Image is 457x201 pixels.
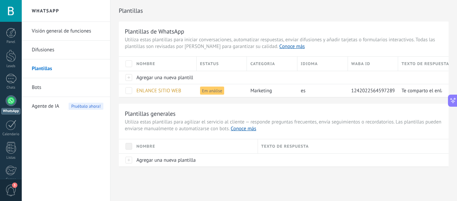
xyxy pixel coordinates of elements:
div: marketing [247,84,294,97]
span: 1242022564597289 [351,88,395,94]
div: WABA ID [348,57,398,71]
div: Categoria [247,57,297,71]
span: Em análise [200,87,224,95]
a: Visión general de funciones [32,22,103,41]
div: Te comparto el enlace a la página web pra conocer más de nuestros servicios www.cacaorojo.com [398,84,442,97]
span: Agregar una nueva plantilla [136,157,196,163]
div: Texto de respuesta [258,139,449,153]
span: Utiliza estas plantillas para agilizar el servicio al cliente — responde preguntas frecuentes, en... [125,119,443,132]
span: es [301,88,305,94]
div: WhatsApp [1,108,20,114]
a: Conoce más [279,43,305,50]
span: Pruébalo ahora! [69,103,103,110]
a: Plantillas [32,59,103,78]
div: Correo [1,178,21,182]
h2: Plantillas [119,4,449,17]
span: Agente de IA [32,97,59,116]
div: Texto de respuesta [398,57,449,71]
div: Leads [1,64,21,68]
li: Difusiones [22,41,110,59]
span: ENLANCE SITIO WEB [136,88,181,94]
h3: Plantillas de WhatsApp [125,28,443,35]
li: Plantillas [22,59,110,78]
span: 3 [12,183,17,188]
h3: Plantillas generales [125,110,443,117]
div: 1242022564597289 [348,84,395,97]
div: Listas [1,156,21,160]
span: Utiliza estas plantillas para iniciar conversaciones, automatizar respuestas, enviar difusiones y... [125,37,443,50]
div: Calendario [1,132,21,137]
div: Em análise [197,84,244,97]
div: Nombre [133,139,258,153]
a: Bots [32,78,103,97]
span: Agregar una nueva plantilla [136,74,196,81]
li: Agente de IA [22,97,110,115]
li: Visión general de funciones [22,22,110,41]
div: Chats [1,86,21,90]
div: Panel [1,40,21,44]
a: Agente de IA Pruébalo ahora! [32,97,103,116]
li: Bots [22,78,110,97]
span: marketing [250,88,272,94]
div: Nombre [133,57,196,71]
div: es [297,84,345,97]
a: Difusiones [32,41,103,59]
div: Idioma [297,57,348,71]
div: Estatus [197,57,247,71]
a: Conoce más [231,125,256,132]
